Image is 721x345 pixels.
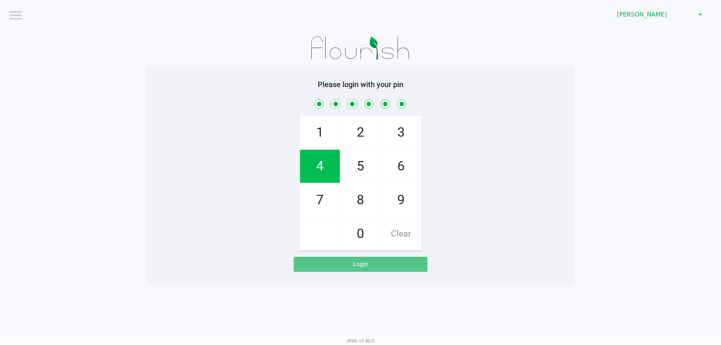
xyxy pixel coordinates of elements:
span: 6 [381,150,421,183]
span: Clear [381,217,421,250]
span: 1 [300,116,340,149]
span: 4 [300,150,340,183]
h5: Please login with your pin [152,80,569,89]
span: 8 [341,184,380,217]
span: [PERSON_NAME] [617,10,690,19]
span: 3 [381,116,421,149]
span: 0 [341,217,380,250]
span: Web: v1.40.0 [347,338,374,343]
span: 9 [381,184,421,217]
span: 5 [341,150,380,183]
span: 2 [341,116,380,149]
span: 7 [300,184,340,217]
button: Select [695,8,706,21]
